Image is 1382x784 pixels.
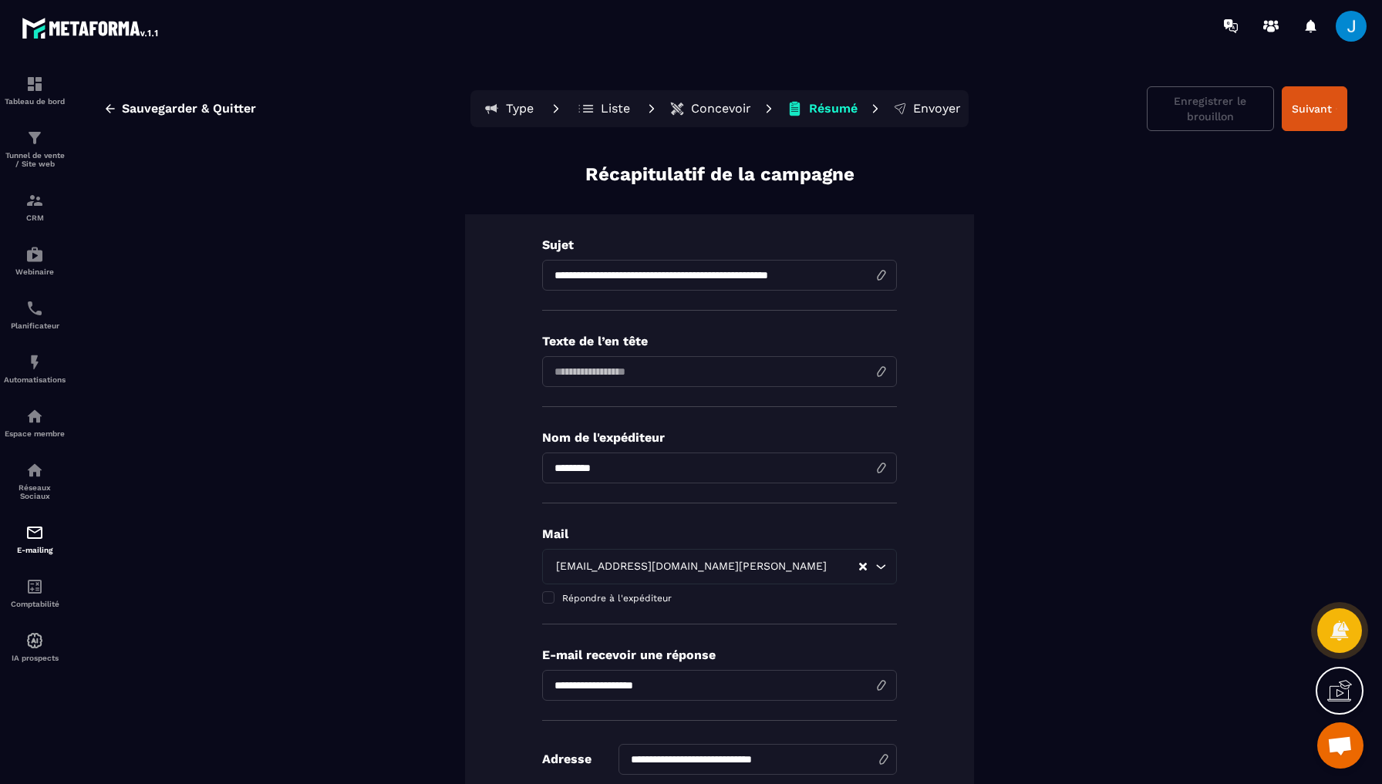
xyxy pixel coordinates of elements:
img: email [25,523,44,542]
button: Clear Selected [859,561,867,573]
img: automations [25,407,44,426]
p: Sujet [542,237,897,252]
button: Suivant [1282,86,1347,131]
img: automations [25,245,44,264]
p: Mail [542,527,897,541]
img: formation [25,129,44,147]
span: Répondre à l'expéditeur [562,593,672,604]
p: Automatisations [4,375,66,384]
p: Nom de l'expéditeur [542,430,897,445]
span: Sauvegarder & Quitter [122,101,256,116]
button: Sauvegarder & Quitter [92,95,268,123]
a: social-networksocial-networkRéseaux Sociaux [4,449,66,512]
button: Envoyer [888,93,966,124]
p: Tunnel de vente / Site web [4,151,66,168]
img: formation [25,75,44,93]
p: E-mail recevoir une réponse [542,648,897,662]
p: Texte de l’en tête [542,334,897,348]
img: logo [22,14,160,42]
p: E-mailing [4,546,66,554]
p: Planificateur [4,321,66,330]
p: Récapitulatif de la campagne [585,162,854,187]
button: Concevoir [665,93,756,124]
img: formation [25,191,44,210]
p: Comptabilité [4,600,66,608]
img: automations [25,631,44,650]
p: IA prospects [4,654,66,662]
a: automationsautomationsWebinaire [4,234,66,288]
p: Tableau de bord [4,97,66,106]
span: [EMAIL_ADDRESS][DOMAIN_NAME][PERSON_NAME] [552,558,830,575]
input: Search for option [830,558,858,575]
a: formationformationTableau de bord [4,63,66,117]
img: scheduler [25,299,44,318]
p: Espace membre [4,429,66,438]
a: schedulerschedulerPlanificateur [4,288,66,342]
div: Search for option [542,549,897,584]
p: Webinaire [4,268,66,276]
button: Liste [569,93,639,124]
a: Ouvrir le chat [1317,722,1363,769]
p: Type [506,101,534,116]
p: Adresse [542,752,592,766]
p: Réseaux Sociaux [4,483,66,500]
p: Résumé [809,101,858,116]
a: automationsautomationsAutomatisations [4,342,66,395]
a: accountantaccountantComptabilité [4,566,66,620]
a: emailemailE-mailing [4,512,66,566]
button: Type [474,93,543,124]
p: Concevoir [691,101,751,116]
img: accountant [25,577,44,596]
img: automations [25,353,44,372]
p: Liste [601,101,630,116]
a: automationsautomationsEspace membre [4,395,66,449]
p: Envoyer [913,101,961,116]
a: formationformationCRM [4,180,66,234]
button: Résumé [782,93,862,124]
img: social-network [25,461,44,479]
p: CRM [4,214,66,222]
a: formationformationTunnel de vente / Site web [4,117,66,180]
